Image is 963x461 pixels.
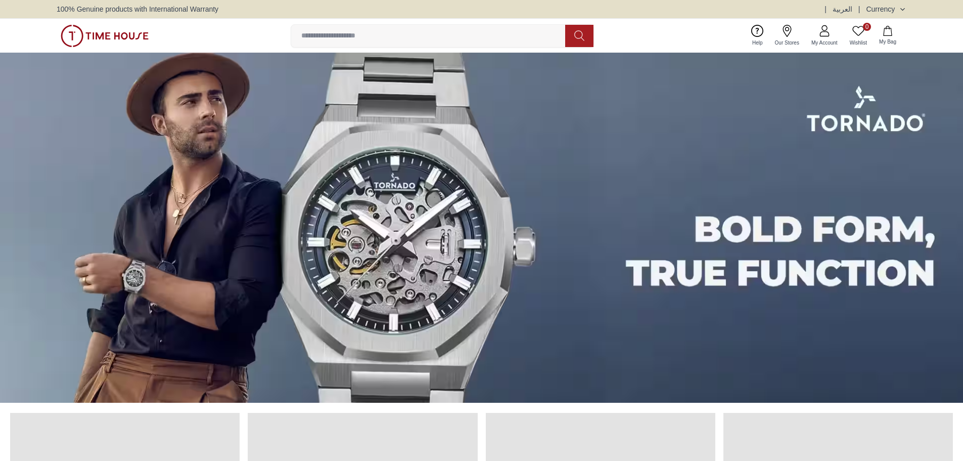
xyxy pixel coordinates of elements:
span: | [824,4,827,14]
div: Currency [866,4,899,14]
span: Help [748,39,767,47]
span: 0 [863,23,871,31]
span: | [858,4,860,14]
a: 0Wishlist [844,23,873,49]
button: العربية [833,4,852,14]
span: 100% Genuine products with International Warranty [57,4,218,14]
button: My Bag [873,24,902,48]
span: My Account [807,39,842,47]
a: Help [746,23,769,49]
a: Our Stores [769,23,805,49]
span: Wishlist [846,39,871,47]
span: Our Stores [771,39,803,47]
img: ... [61,25,149,47]
span: My Bag [875,38,900,46]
